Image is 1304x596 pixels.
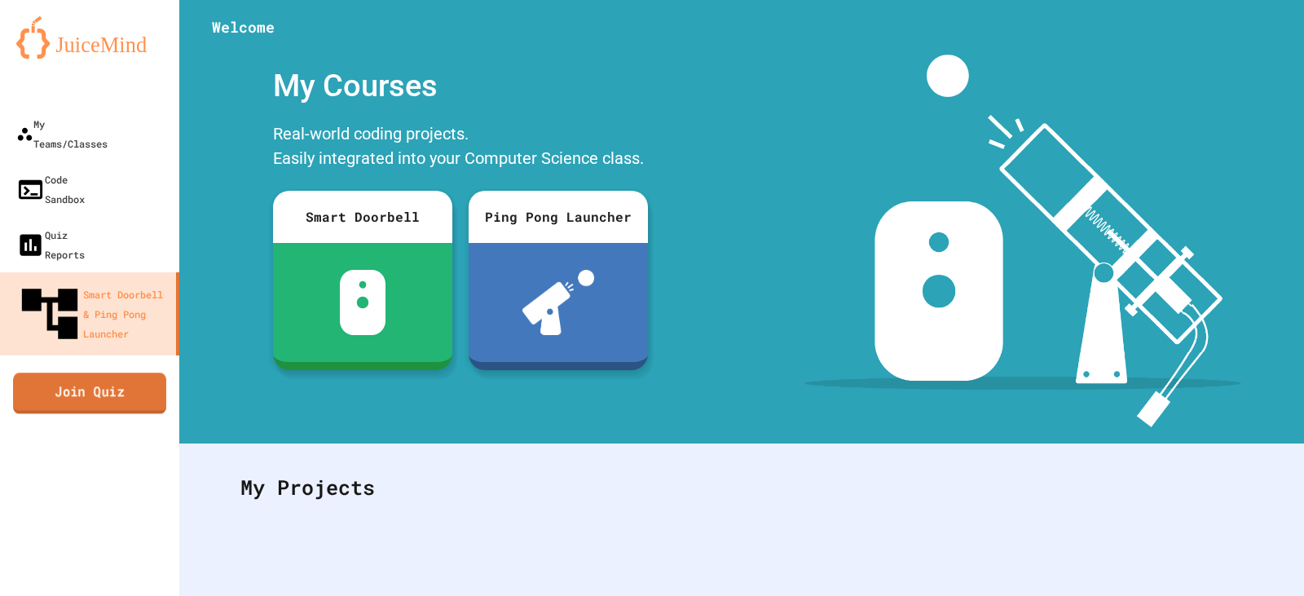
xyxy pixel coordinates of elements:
[16,170,85,209] div: Code Sandbox
[265,55,656,117] div: My Courses
[265,117,656,179] div: Real-world coding projects. Easily integrated into your Computer Science class.
[340,270,386,335] img: sdb-white.svg
[273,191,452,243] div: Smart Doorbell
[16,16,163,59] img: logo-orange.svg
[13,373,166,413] a: Join Quiz
[16,114,108,153] div: My Teams/Classes
[522,270,595,335] img: ppl-with-ball.png
[469,191,648,243] div: Ping Pong Launcher
[16,225,85,264] div: Quiz Reports
[16,280,170,347] div: Smart Doorbell & Ping Pong Launcher
[804,55,1241,427] img: banner-image-my-projects.png
[224,456,1259,519] div: My Projects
